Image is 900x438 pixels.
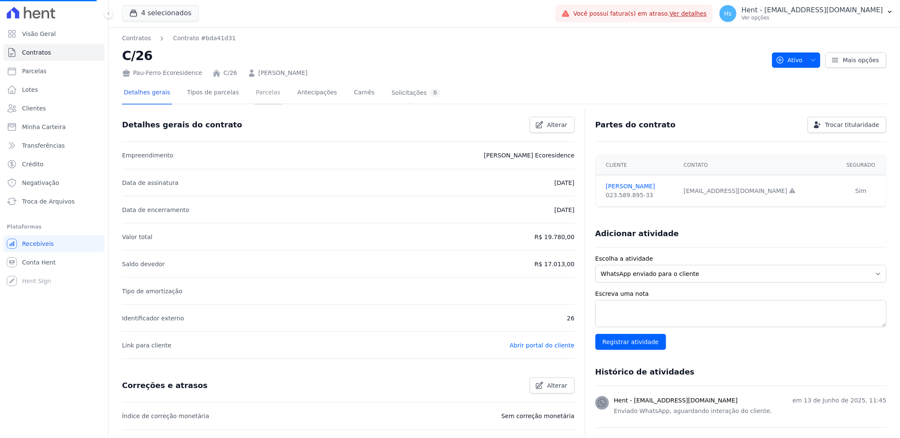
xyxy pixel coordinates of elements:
span: Troca de Arquivos [22,197,75,206]
a: Conta Hent [3,254,105,271]
a: [PERSON_NAME] [606,182,674,191]
a: Trocar titularidade [808,117,886,133]
a: Minha Carteira [3,118,105,135]
h2: C/26 [122,46,765,65]
h3: Correções e atrasos [122,380,208,391]
span: Transferências [22,141,65,150]
h3: Detalhes gerais do contrato [122,120,242,130]
input: Registrar atividade [595,334,666,350]
span: Ativo [776,52,803,68]
h3: Hent - [EMAIL_ADDRESS][DOMAIN_NAME] [614,396,738,405]
p: Identificador externo [122,313,184,323]
p: [PERSON_NAME] Ecoresidence [484,150,575,160]
p: [DATE] [554,178,574,188]
span: Hs [724,11,732,17]
label: Escolha a atividade [595,254,886,263]
nav: Breadcrumb [122,34,765,43]
label: Escreva uma nota [595,289,886,298]
p: [DATE] [554,205,574,215]
span: Crédito [22,160,44,168]
div: Solicitações [392,89,440,97]
a: Alterar [530,377,575,394]
p: Saldo devedor [122,259,165,269]
a: Transferências [3,137,105,154]
a: Alterar [530,117,575,133]
span: Parcelas [22,67,47,75]
a: Abrir portal do cliente [510,342,575,349]
div: Pau-Ferro Ecoresidence [122,69,202,77]
p: Data de assinatura [122,178,178,188]
th: Contato [679,155,836,175]
a: Carnês [352,82,376,105]
p: R$ 19.780,00 [534,232,574,242]
button: 4 selecionados [122,5,199,21]
a: Detalhes gerais [122,82,172,105]
p: Data de encerramento [122,205,189,215]
th: Cliente [596,155,679,175]
div: 023.589.895-33 [606,191,674,200]
p: R$ 17.013,00 [534,259,574,269]
span: Visão Geral [22,30,56,38]
a: Parcelas [3,63,105,80]
p: Enviado WhatsApp, aguardando interação do cliente. [614,407,886,416]
a: C/26 [223,69,237,77]
p: Ver opções [742,14,883,21]
a: Troca de Arquivos [3,193,105,210]
span: Clientes [22,104,46,113]
a: Ver detalhes [669,10,707,17]
p: Link para cliente [122,340,171,350]
span: Negativação [22,179,59,187]
a: Contratos [122,34,151,43]
a: Lotes [3,81,105,98]
button: Ativo [772,52,821,68]
p: Tipo de amortização [122,286,183,296]
span: Lotes [22,85,38,94]
a: Clientes [3,100,105,117]
a: Visão Geral [3,25,105,42]
div: [EMAIL_ADDRESS][DOMAIN_NAME] [684,187,831,196]
h3: Partes do contrato [595,120,676,130]
h3: Adicionar atividade [595,229,679,239]
p: em 13 de Junho de 2025, 11:45 [792,396,886,405]
a: Negativação [3,174,105,191]
th: Segurado [836,155,886,175]
a: Contratos [3,44,105,61]
div: 0 [430,89,440,97]
a: Contrato #bda41d31 [173,34,236,43]
a: Antecipações [296,82,339,105]
h3: Histórico de atividades [595,367,694,377]
p: Hent - [EMAIL_ADDRESS][DOMAIN_NAME] [742,6,883,14]
a: Parcelas [254,82,282,105]
nav: Breadcrumb [122,34,236,43]
button: Hs Hent - [EMAIL_ADDRESS][DOMAIN_NAME] Ver opções [713,2,900,25]
span: Mais opções [843,56,879,64]
span: Recebíveis [22,240,54,248]
p: Empreendimento [122,150,173,160]
p: 26 [567,313,575,323]
p: Índice de correção monetária [122,411,209,421]
a: Mais opções [825,52,886,68]
span: Conta Hent [22,258,56,267]
a: Recebíveis [3,235,105,252]
a: Crédito [3,156,105,173]
a: Solicitações0 [390,82,442,105]
span: Alterar [547,121,567,129]
span: Trocar titularidade [825,121,879,129]
p: Valor total [122,232,153,242]
p: Sem correção monetária [501,411,575,421]
span: Alterar [547,381,567,390]
td: Sim [836,175,886,207]
span: Minha Carteira [22,123,66,131]
a: Tipos de parcelas [186,82,241,105]
div: Plataformas [7,222,101,232]
span: Contratos [22,48,51,57]
span: Você possui fatura(s) em atraso. [573,9,707,18]
a: [PERSON_NAME] [258,69,308,77]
